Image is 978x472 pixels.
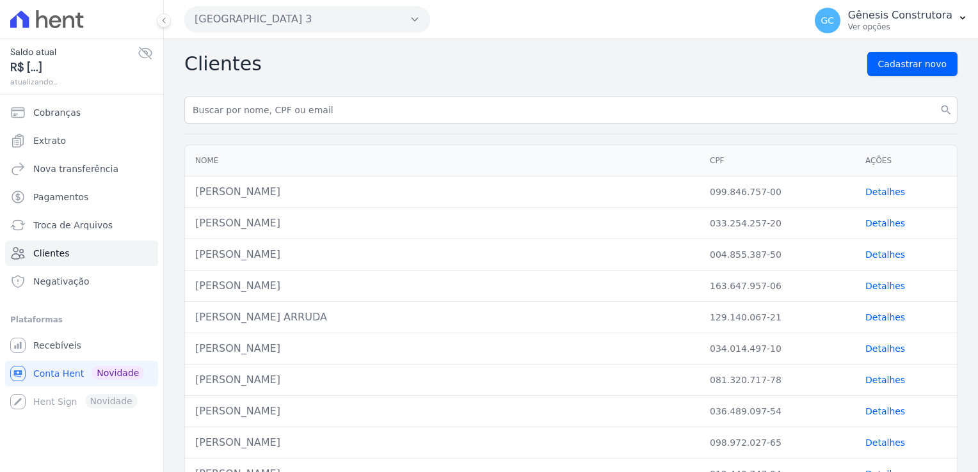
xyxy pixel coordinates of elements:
[700,427,855,459] td: 098.972.027-65
[195,184,689,200] div: [PERSON_NAME]
[865,187,905,197] a: Detalhes
[33,367,84,380] span: Conta Hent
[10,76,138,88] span: atualizando...
[878,58,947,70] span: Cadastrar novo
[5,240,158,266] a: Clientes
[821,16,834,25] span: GC
[865,437,905,448] a: Detalhes
[700,302,855,333] td: 129.140.067-21
[865,375,905,385] a: Detalhes
[5,184,158,210] a: Pagamentos
[33,106,81,119] span: Cobranças
[33,275,90,288] span: Negativação
[33,247,69,260] span: Clientes
[865,312,905,322] a: Detalhes
[92,366,144,380] span: Novidade
[195,310,689,325] div: [PERSON_NAME] ARRUDA
[195,278,689,294] div: [PERSON_NAME]
[33,134,66,147] span: Extrato
[700,333,855,365] td: 034.014.497-10
[195,435,689,450] div: [PERSON_NAME]
[33,162,118,175] span: Nova transferência
[700,208,855,239] td: 033.254.257-20
[865,281,905,291] a: Detalhes
[5,100,158,125] a: Cobranças
[700,239,855,271] td: 004.855.387-50
[184,97,958,123] input: Buscar por nome, CPF ou email
[700,365,855,396] td: 081.320.717-78
[855,145,957,177] th: Ações
[865,218,905,228] a: Detalhes
[33,219,113,232] span: Troca de Arquivos
[934,97,958,123] button: search
[700,177,855,208] td: 099.846.757-00
[33,339,81,352] span: Recebíveis
[848,22,952,32] p: Ver opções
[10,45,138,59] span: Saldo atual
[33,191,88,203] span: Pagamentos
[10,59,138,76] span: R$ [...]
[865,249,905,260] a: Detalhes
[10,312,153,327] div: Plataformas
[184,52,262,75] h2: Clientes
[865,406,905,416] a: Detalhes
[195,341,689,356] div: [PERSON_NAME]
[195,216,689,231] div: [PERSON_NAME]
[5,212,158,238] a: Troca de Arquivos
[865,343,905,354] a: Detalhes
[5,156,158,182] a: Nova transferência
[10,100,153,414] nav: Sidebar
[700,396,855,427] td: 036.489.097-54
[5,361,158,386] a: Conta Hent Novidade
[195,404,689,419] div: [PERSON_NAME]
[867,52,958,76] a: Cadastrar novo
[940,104,952,116] i: search
[195,247,689,262] div: [PERSON_NAME]
[700,145,855,177] th: CPF
[195,372,689,388] div: [PERSON_NAME]
[184,6,430,32] button: [GEOGRAPHIC_DATA] 3
[848,9,952,22] p: Gênesis Construtora
[5,333,158,358] a: Recebíveis
[185,145,700,177] th: Nome
[5,128,158,153] a: Extrato
[805,3,978,38] button: GC Gênesis Construtora Ver opções
[700,271,855,302] td: 163.647.957-06
[5,269,158,294] a: Negativação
